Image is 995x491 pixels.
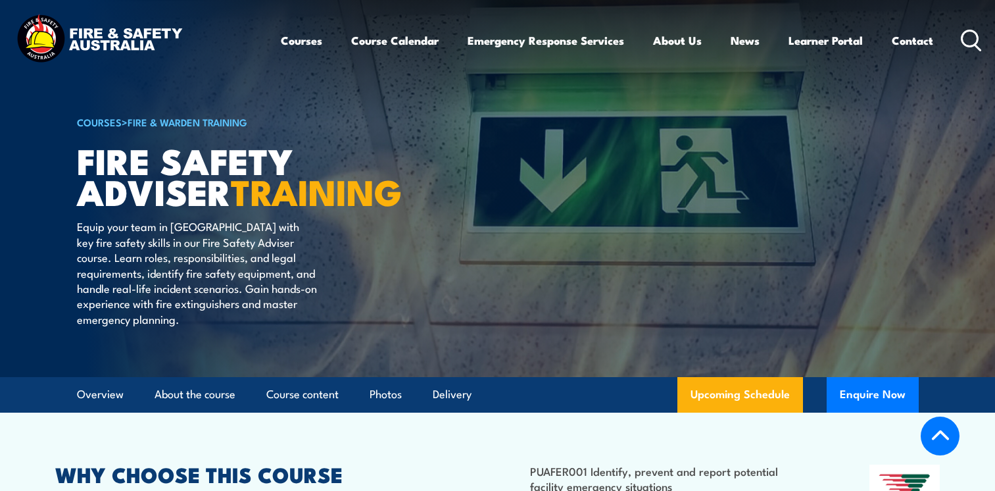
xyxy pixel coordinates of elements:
button: Enquire Now [827,377,919,413]
a: Learner Portal [789,23,863,58]
a: Overview [77,377,124,412]
a: Courses [281,23,322,58]
a: Course content [266,377,339,412]
a: Fire & Warden Training [128,115,247,129]
p: Equip your team in [GEOGRAPHIC_DATA] with key fire safety skills in our Fire Safety Adviser cours... [77,219,317,326]
h2: WHY CHOOSE THIS COURSE [55,465,439,483]
a: Emergency Response Services [468,23,624,58]
a: Delivery [433,377,472,412]
a: News [731,23,760,58]
a: Upcoming Schedule [677,377,803,413]
h6: > [77,114,402,130]
h1: FIRE SAFETY ADVISER [77,145,402,206]
a: About Us [653,23,702,58]
strong: TRAINING [231,163,402,218]
a: Photos [370,377,402,412]
a: Course Calendar [351,23,439,58]
a: COURSES [77,115,122,129]
a: Contact [892,23,933,58]
a: About the course [155,377,235,412]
